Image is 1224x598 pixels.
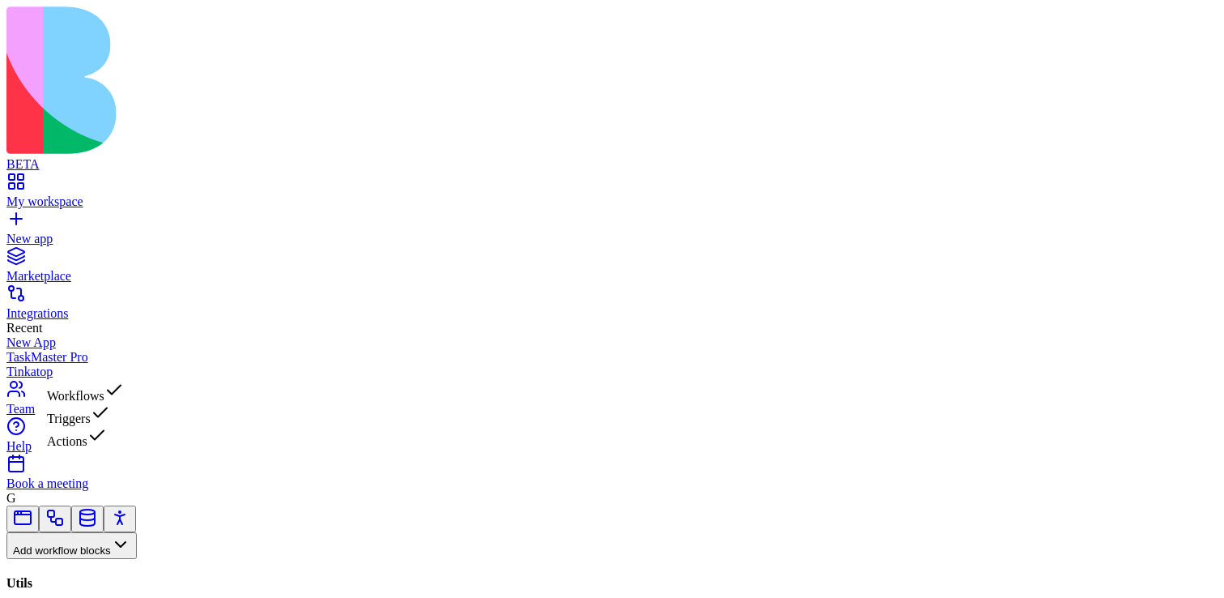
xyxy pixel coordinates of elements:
[6,387,1218,416] a: Team
[6,232,1218,246] div: New app
[6,425,1218,454] a: Help
[47,426,124,449] div: Actions
[6,157,1218,172] div: BETA
[6,194,1218,209] div: My workspace
[47,381,124,404] div: Workflows
[6,254,1218,284] a: Marketplace
[6,491,16,505] span: G
[6,306,1218,321] div: Integrations
[6,321,42,335] span: Recent
[6,143,1218,172] a: BETA
[47,404,124,426] div: Triggers
[6,576,1218,591] h4: Utils
[6,335,1218,350] a: New App
[6,402,1218,416] div: Team
[6,180,1218,209] a: My workspace
[6,217,1218,246] a: New app
[6,365,1218,379] a: Tinkatop
[6,6,657,154] img: logo
[6,292,1218,321] a: Integrations
[6,532,137,559] button: Add workflow blocks
[6,462,1218,491] a: Book a meeting
[47,381,124,449] div: Suggestions
[6,476,1218,491] div: Book a meeting
[6,350,1218,365] a: TaskMaster Pro
[6,439,1218,454] div: Help
[6,269,1218,284] div: Marketplace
